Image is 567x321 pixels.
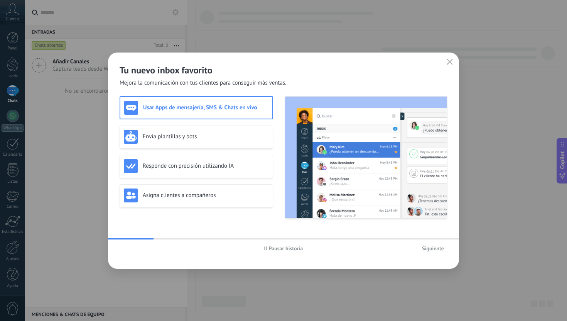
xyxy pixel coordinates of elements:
h3: Usar Apps de mensajería, SMS & Chats en vivo [143,104,268,111]
button: Siguiente [418,243,447,254]
h3: Responde con precisión utilizando IA [143,162,269,170]
h2: Tu nuevo inbox favorito [120,64,447,76]
span: Mejora la comunicación con tus clientes para conseguir más ventas. [120,79,287,87]
button: Pausar historia [261,243,307,254]
h3: Asigna clientes a compañeros [143,192,269,199]
span: Pausar historia [269,246,303,251]
h3: Envía plantillas y bots [143,133,269,140]
span: Siguiente [422,246,444,251]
